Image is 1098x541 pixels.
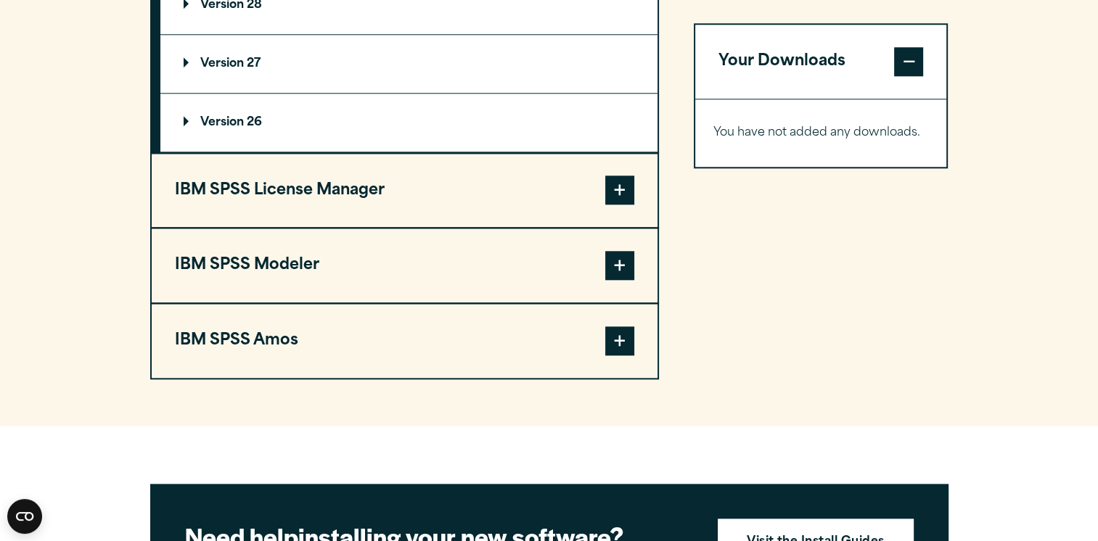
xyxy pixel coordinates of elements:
button: Open CMP widget [7,499,42,534]
div: Your Downloads [695,99,947,167]
p: Version 26 [184,117,262,128]
button: IBM SPSS Modeler [152,228,657,302]
p: You have not added any downloads. [713,123,929,144]
button: Your Downloads [695,25,947,99]
summary: Version 27 [160,35,657,93]
p: Version 27 [184,58,261,70]
button: IBM SPSS Amos [152,304,657,378]
button: IBM SPSS License Manager [152,154,657,228]
summary: Version 26 [160,94,657,152]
